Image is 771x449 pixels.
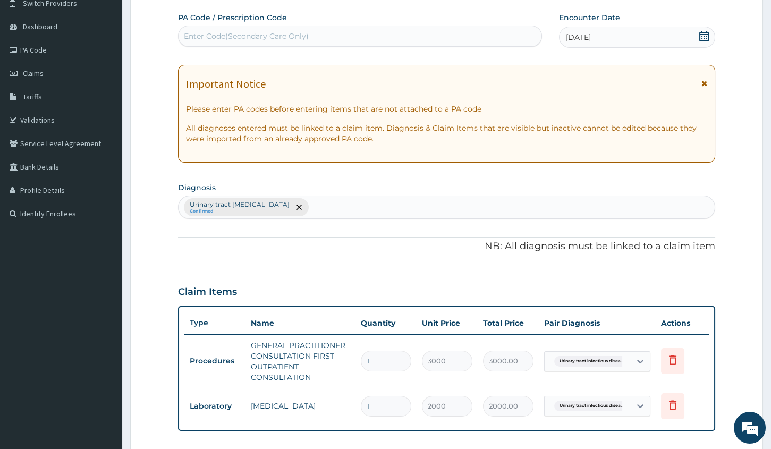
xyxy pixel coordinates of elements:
p: Please enter PA codes before entering items that are not attached to a PA code [186,104,707,114]
h3: Claim Items [178,286,237,298]
th: Unit Price [417,312,478,334]
small: Confirmed [190,209,290,214]
img: d_794563401_company_1708531726252_794563401 [20,53,43,80]
span: Urinary tract infectious disea... [554,401,629,411]
label: Diagnosis [178,182,216,193]
td: Laboratory [184,396,245,416]
span: [DATE] [566,32,591,43]
td: Procedures [184,351,245,371]
th: Pair Diagnosis [539,312,656,334]
p: All diagnoses entered must be linked to a claim item. Diagnosis & Claim Items that are visible bu... [186,123,707,144]
p: Urinary tract [MEDICAL_DATA] [190,200,290,209]
th: Type [184,313,245,333]
th: Name [245,312,355,334]
span: We're online! [62,134,147,241]
th: Actions [656,312,709,334]
td: GENERAL PRACTITIONER CONSULTATION FIRST OUTPATIENT CONSULTATION [245,335,355,388]
span: Tariffs [23,92,42,101]
div: Chat with us now [55,60,179,73]
textarea: Type your message and hit 'Enter' [5,290,202,327]
div: Enter Code(Secondary Care Only) [184,31,309,41]
h1: Important Notice [186,78,266,90]
span: Urinary tract infectious disea... [554,356,629,367]
p: NB: All diagnosis must be linked to a claim item [178,240,715,253]
span: Dashboard [23,22,57,31]
label: PA Code / Prescription Code [178,12,287,23]
span: Claims [23,69,44,78]
th: Total Price [478,312,539,334]
td: [MEDICAL_DATA] [245,395,355,417]
label: Encounter Date [559,12,620,23]
th: Quantity [355,312,417,334]
div: Minimize live chat window [174,5,200,31]
span: remove selection option [294,202,304,212]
